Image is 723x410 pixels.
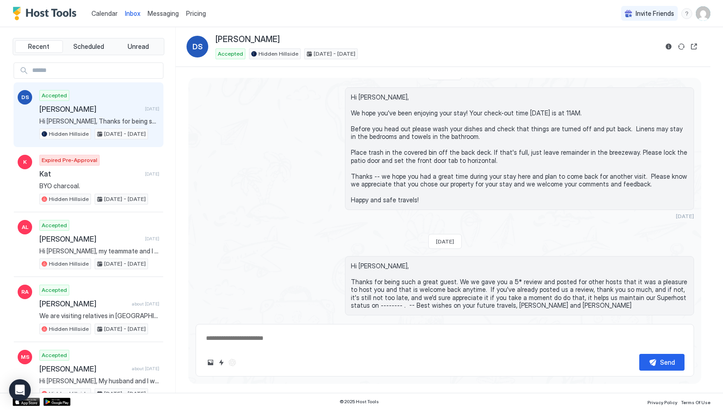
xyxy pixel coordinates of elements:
span: Accepted [218,50,243,58]
span: Invite Friends [636,10,674,18]
button: Upload image [205,357,216,368]
a: Privacy Policy [647,397,677,406]
a: Terms Of Use [681,397,710,406]
div: tab-group [13,38,164,55]
span: Scheduled [73,43,104,51]
span: Hidden Hillside [49,195,89,203]
span: [PERSON_NAME] [39,299,128,308]
button: Send [639,354,685,371]
span: Accepted [42,91,67,100]
span: K [23,158,27,166]
span: [PERSON_NAME] [39,105,141,114]
span: [DATE] - [DATE] [104,390,146,398]
button: Quick reply [216,357,227,368]
span: Hidden Hillside [49,260,89,268]
span: [DATE] [145,236,159,242]
span: RA [21,288,29,296]
span: Hidden Hillside [49,130,89,138]
button: Open reservation [689,41,699,52]
span: Hi [PERSON_NAME], Thanks for being such a great guest. We we gave you a 5* review and posted for ... [351,262,688,310]
span: BYO charcoal. [39,182,159,190]
div: menu [681,8,692,19]
span: Terms Of Use [681,400,710,405]
a: Google Play Store [43,398,71,406]
button: Scheduled [65,40,113,53]
span: [PERSON_NAME] [39,364,128,373]
span: [DATE] [145,171,159,177]
span: Hidden Hillside [259,50,298,58]
span: AL [22,223,29,231]
span: Accepted [42,351,67,359]
span: Kat [39,169,141,178]
span: [PERSON_NAME] [39,234,141,243]
span: Hi [PERSON_NAME], Thanks for being such a great guest. We we gave you a 5* review and posted for ... [39,117,159,125]
button: Sync reservation [676,41,687,52]
span: Pricing [186,10,206,18]
span: © 2025 Host Tools [340,399,379,405]
span: DS [21,93,29,101]
span: [DATE] - [DATE] [104,130,146,138]
span: [DATE] [676,213,694,219]
span: Hi [PERSON_NAME], We hope you've been enjoying your stay! Your check-out time [DATE] is at 11AM. ... [351,93,688,204]
span: DS [192,41,203,52]
span: Messaging [148,10,179,17]
span: Hi [PERSON_NAME], my teammate and I are coming to town for the Chequamegon bike race. Looking for... [39,247,159,255]
span: We are visiting relatives in [GEOGRAPHIC_DATA]. We might have 2 more relatives join us but don’t ... [39,312,159,320]
div: User profile [696,6,710,21]
div: Open Intercom Messenger [9,379,31,401]
span: about [DATE] [132,301,159,307]
span: Privacy Policy [647,400,677,405]
a: App Store [13,398,40,406]
span: Accepted [42,286,67,294]
span: Hidden Hillside [49,390,89,398]
span: [DATE] - [DATE] [104,260,146,268]
span: [DATE] - [DATE] [104,195,146,203]
span: Unread [128,43,149,51]
span: [DATE] - [DATE] [104,325,146,333]
span: [PERSON_NAME] [215,34,280,45]
span: [DATE] - [DATE] [314,50,355,58]
a: Inbox [125,9,140,18]
span: MS [21,353,29,361]
button: Unread [114,40,162,53]
a: Calendar [91,9,118,18]
span: Recent [28,43,49,51]
button: Recent [15,40,63,53]
span: Hidden Hillside [49,325,89,333]
span: Hi [PERSON_NAME], My husband and I will be traveling to Cable to watch our daughter race in the X... [39,377,159,385]
span: about [DATE] [132,366,159,372]
div: Send [660,358,675,367]
span: Inbox [125,10,140,17]
span: [DATE] [436,238,454,245]
span: Expired Pre-Approval [42,156,97,164]
button: Reservation information [663,41,674,52]
input: Input Field [29,63,163,78]
span: [DATE] [145,106,159,112]
a: Host Tools Logo [13,7,81,20]
a: Messaging [148,9,179,18]
span: Accepted [42,221,67,229]
span: Calendar [91,10,118,17]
